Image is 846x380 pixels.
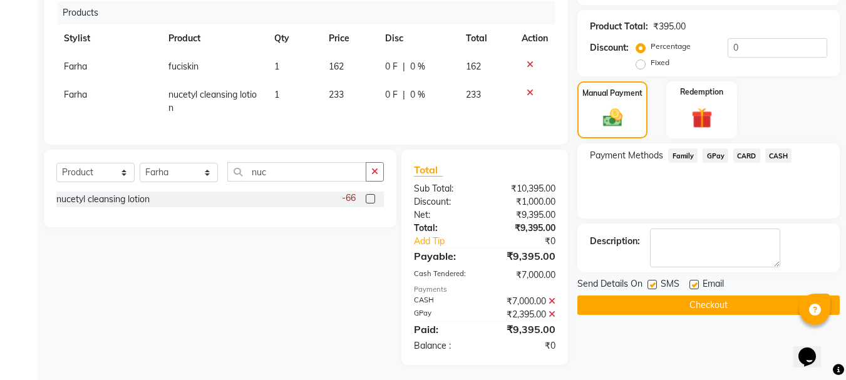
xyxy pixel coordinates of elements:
div: Sub Total: [405,182,485,195]
div: ₹395.00 [653,20,686,33]
div: Cash Tendered: [405,269,485,282]
a: Add Tip [405,235,498,248]
div: ₹9,395.00 [485,249,565,264]
span: 1 [274,61,279,72]
div: Payments [414,284,555,295]
div: CASH [405,295,485,308]
span: CARD [733,148,760,163]
label: Percentage [651,41,691,52]
div: ₹9,395.00 [485,208,565,222]
th: Total [458,24,515,53]
input: Search or Scan [227,162,366,182]
div: Description: [590,235,640,248]
span: 162 [329,61,344,72]
span: | [403,60,405,73]
div: ₹10,395.00 [485,182,565,195]
img: _cash.svg [597,106,629,129]
div: ₹7,000.00 [485,295,565,308]
span: 1 [274,89,279,100]
span: Farha [64,61,87,72]
div: ₹9,395.00 [485,322,565,337]
span: Send Details On [577,277,642,293]
div: Discount: [590,41,629,54]
span: 0 % [410,60,425,73]
div: GPay [405,308,485,321]
label: Manual Payment [582,88,642,99]
span: Farha [64,89,87,100]
span: Family [668,148,698,163]
div: ₹7,000.00 [485,269,565,282]
div: nucetyl cleansing lotion [56,193,150,206]
span: 0 % [410,88,425,101]
span: nucetyl cleansing lotion [168,89,257,113]
span: Email [703,277,724,293]
span: 0 F [385,88,398,101]
span: CASH [765,148,792,163]
span: -66 [342,192,356,205]
span: Payment Methods [590,149,663,162]
span: 162 [466,61,481,72]
span: 233 [466,89,481,100]
div: Total: [405,222,485,235]
span: | [403,88,405,101]
label: Redemption [680,86,723,98]
span: fuciskin [168,61,199,72]
div: Paid: [405,322,485,337]
div: ₹9,395.00 [485,222,565,235]
span: 233 [329,89,344,100]
th: Disc [378,24,458,53]
label: Fixed [651,57,669,68]
div: Net: [405,208,485,222]
div: ₹2,395.00 [485,308,565,321]
div: Products [58,1,565,24]
th: Product [161,24,267,53]
span: SMS [661,277,679,293]
div: ₹0 [485,339,565,352]
button: Checkout [577,295,840,315]
img: _gift.svg [685,105,719,131]
div: Product Total: [590,20,648,33]
th: Price [321,24,377,53]
div: Balance : [405,339,485,352]
span: 0 F [385,60,398,73]
div: ₹0 [498,235,565,248]
span: GPay [703,148,728,163]
div: Payable: [405,249,485,264]
div: Discount: [405,195,485,208]
iframe: chat widget [793,330,833,367]
th: Action [514,24,555,53]
th: Qty [267,24,321,53]
div: ₹1,000.00 [485,195,565,208]
span: Total [414,163,443,177]
th: Stylist [56,24,161,53]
